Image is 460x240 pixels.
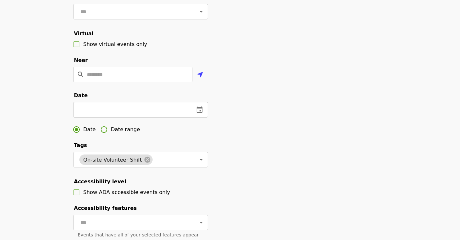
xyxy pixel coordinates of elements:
button: Open [197,7,206,16]
button: Open [197,218,206,227]
i: location-arrow icon [197,71,203,79]
span: Date [74,92,88,98]
span: Near [74,57,88,63]
button: Open [197,155,206,164]
button: change date [192,102,207,118]
input: Location [87,67,192,82]
span: Virtual [74,30,94,37]
span: Date [83,126,96,133]
span: Show virtual events only [83,41,147,47]
div: On-site Volunteer Shift [79,154,153,165]
span: Show ADA accessible events only [83,189,170,195]
i: search icon [78,71,83,77]
span: Tags [74,142,87,148]
span: Accessibility features [74,205,137,211]
span: Accessibility level [74,178,126,185]
span: Date range [111,126,140,133]
button: Use my location [192,67,208,83]
span: On-site Volunteer Shift [79,157,146,163]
